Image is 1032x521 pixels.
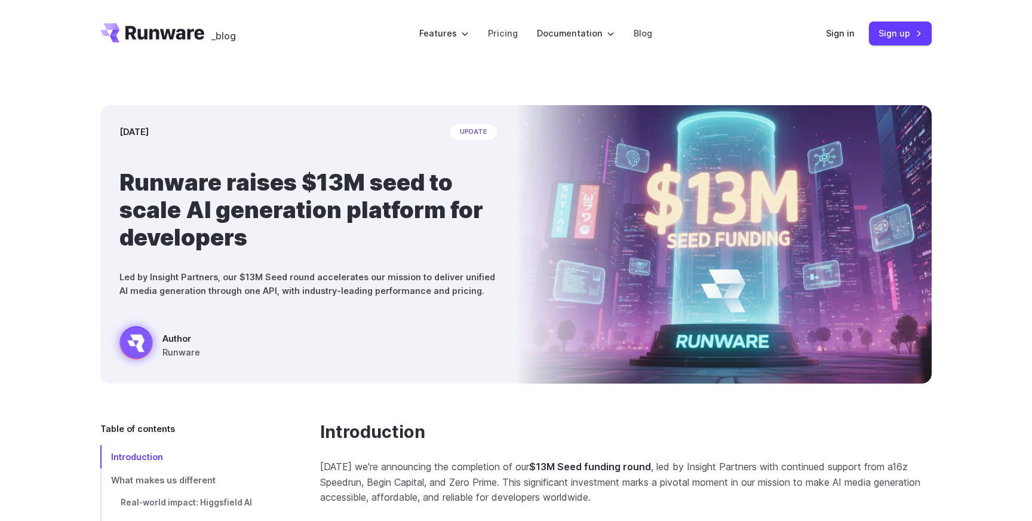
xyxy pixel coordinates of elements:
a: Introduction [320,422,425,443]
span: Real-world impact: Higgsfield AI [121,498,252,507]
strong: $13M Seed funding round [529,461,651,473]
a: Sign up [869,22,932,45]
a: Real-world impact: Higgsfield AI [100,492,282,514]
a: Futuristic city scene with neon lights showing Runware announcement of $13M seed funding in large... [119,326,200,364]
h1: Runware raises $13M seed to scale AI generation platform for developers [119,168,497,251]
a: Sign in [826,26,855,40]
label: Documentation [537,26,615,40]
a: Introduction [100,445,282,468]
a: Blog [634,26,652,40]
span: Introduction [111,452,163,462]
span: What makes us different [111,475,216,485]
a: Pricing [488,26,518,40]
a: _blog [211,23,236,42]
time: [DATE] [119,125,149,139]
p: Led by Insight Partners, our $13M Seed round accelerates our mission to deliver unified AI media ... [119,270,497,298]
p: [DATE] we're announcing the completion of our , led by Insight Partners with continued support fr... [320,459,932,505]
span: update [450,124,497,140]
span: Runware [162,345,200,359]
span: Author [162,332,200,345]
span: _blog [211,31,236,41]
img: Futuristic city scene with neon lights showing Runware announcement of $13M seed funding in large... [516,105,932,384]
a: Go to / [100,23,204,42]
a: What makes us different [100,468,282,492]
label: Features [419,26,469,40]
span: Table of contents [100,422,175,436]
